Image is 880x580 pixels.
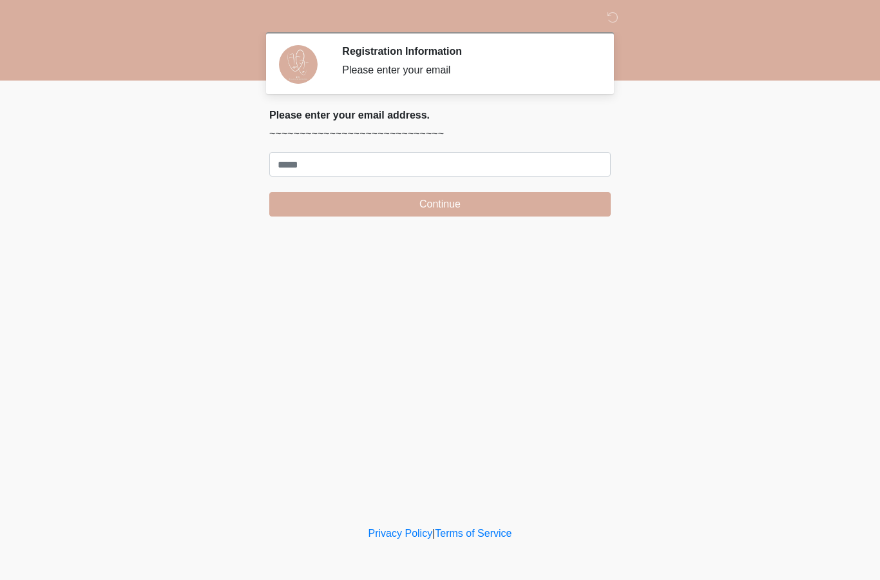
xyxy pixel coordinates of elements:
a: | [432,528,435,539]
img: DM Studio Logo [256,10,273,26]
img: Agent Avatar [279,45,318,84]
h2: Please enter your email address. [269,109,611,121]
h2: Registration Information [342,45,591,57]
p: ~~~~~~~~~~~~~~~~~~~~~~~~~~~~~ [269,126,611,142]
button: Continue [269,192,611,217]
a: Privacy Policy [368,528,433,539]
div: Please enter your email [342,63,591,78]
a: Terms of Service [435,528,512,539]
